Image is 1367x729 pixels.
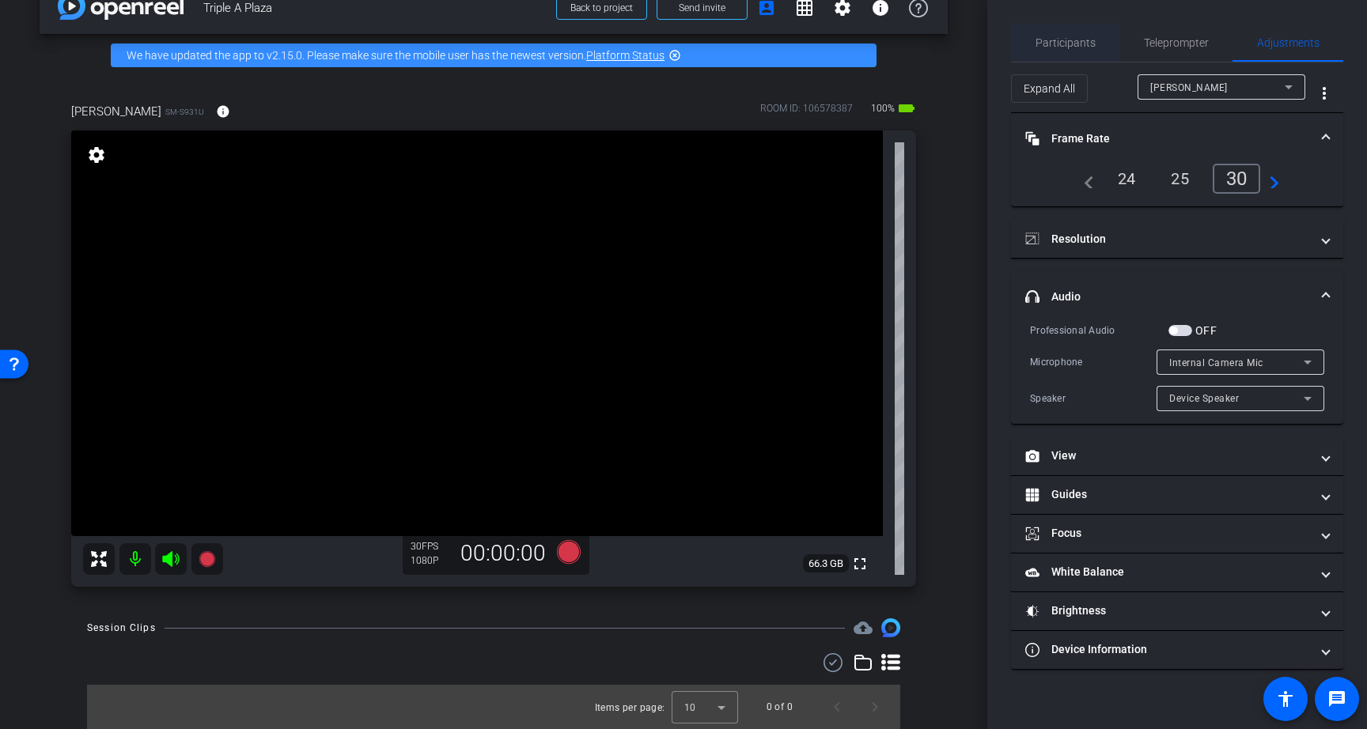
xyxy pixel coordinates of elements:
mat-icon: settings [85,145,108,164]
div: ROOM ID: 106578387 [760,101,853,124]
div: Microphone [1030,354,1157,370]
mat-icon: more_vert [1315,84,1334,103]
span: Send invite [679,2,725,14]
button: Previous page [818,688,856,726]
div: 00:00:00 [450,540,556,567]
a: Platform Status [586,49,665,62]
mat-expansion-panel-header: Audio [1011,271,1343,322]
span: Expand All [1024,74,1075,104]
mat-expansion-panel-header: View [1011,437,1343,475]
span: Internal Camera Mic [1169,357,1263,368]
mat-panel-title: Brightness [1025,602,1310,619]
mat-icon: fullscreen [850,554,869,573]
mat-icon: cloud_upload [854,618,873,637]
span: 100% [869,96,897,121]
mat-panel-title: Frame Rate [1025,130,1310,147]
span: Teleprompter [1144,37,1209,48]
mat-expansion-panel-header: Device Information [1011,631,1343,669]
button: More Options for Adjustments Panel [1305,74,1343,112]
span: Adjustments [1257,37,1320,48]
mat-panel-title: Focus [1025,525,1310,542]
mat-icon: message [1327,689,1346,708]
mat-icon: highlight_off [668,49,681,62]
div: 30 [1213,164,1261,194]
div: Professional Audio [1030,323,1168,338]
span: Participants [1036,37,1096,48]
label: OFF [1192,323,1217,338]
div: Speaker [1030,391,1157,406]
div: 30 [411,540,450,553]
button: Next page [856,688,894,726]
div: Audio [1011,322,1343,424]
mat-icon: battery_std [897,99,916,118]
mat-icon: navigate_next [1260,169,1279,188]
mat-expansion-panel-header: White Balance [1011,553,1343,591]
div: Frame Rate [1011,164,1343,206]
mat-icon: navigate_before [1075,169,1094,188]
div: 25 [1159,165,1201,192]
div: 24 [1106,165,1148,192]
div: Session Clips [87,620,156,636]
mat-panel-title: Audio [1025,289,1310,305]
span: [PERSON_NAME] [1150,82,1228,93]
mat-panel-title: Resolution [1025,231,1310,247]
mat-panel-title: View [1025,448,1310,464]
div: 1080P [411,554,450,567]
span: Destinations for your clips [854,618,873,637]
span: FPS [422,541,438,552]
mat-expansion-panel-header: Frame Rate [1011,113,1343,164]
mat-panel-title: White Balance [1025,564,1310,580]
span: 66.3 GB [803,554,849,573]
mat-expansion-panel-header: Resolution [1011,220,1343,258]
mat-panel-title: Device Information [1025,641,1310,658]
div: 0 of 0 [767,699,793,715]
img: Session clips [881,618,900,637]
button: Expand All [1011,74,1088,103]
mat-panel-title: Guides [1025,486,1310,503]
mat-expansion-panel-header: Guides [1011,476,1343,514]
div: We have updated the app to v2.15.0. Please make sure the mobile user has the newest version. [111,43,877,67]
span: Device Speaker [1169,393,1239,404]
mat-expansion-panel-header: Focus [1011,515,1343,553]
span: [PERSON_NAME] [71,103,161,120]
div: Items per page: [595,700,665,716]
mat-expansion-panel-header: Brightness [1011,592,1343,630]
span: Back to project [570,2,633,13]
mat-icon: info [216,104,230,119]
mat-icon: accessibility [1276,689,1295,708]
span: SM-S931U [165,106,204,118]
